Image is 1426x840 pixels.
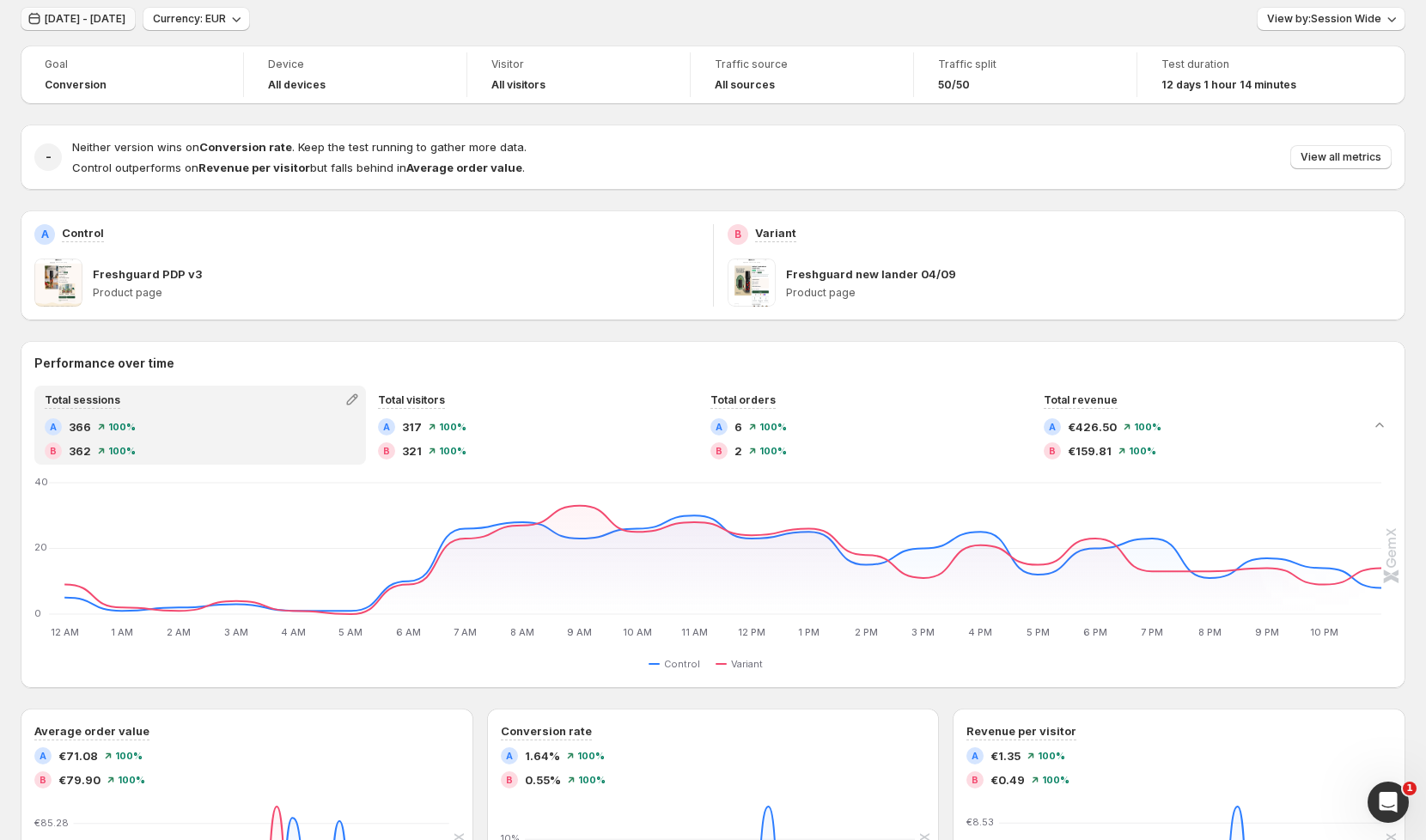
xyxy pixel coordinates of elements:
[1161,78,1296,92] span: 12 days 1 hour 14 minutes
[439,422,466,432] span: 100 %
[1027,626,1050,638] text: 5 PM
[118,775,145,785] span: 100 %
[1368,413,1392,437] button: Collapse chart
[715,58,889,71] span: Traffic source
[268,58,442,71] span: Device
[716,446,722,456] h2: B
[402,418,422,435] span: 317
[281,626,306,638] text: 4 AM
[45,12,125,26] span: [DATE] - [DATE]
[664,657,700,671] span: Control
[1255,626,1279,638] text: 9 PM
[525,771,561,788] span: 0.55%
[491,56,666,94] a: VisitorAll visitors
[968,626,992,638] text: 4 PM
[649,654,707,674] button: Control
[41,228,49,241] h2: A
[93,286,699,300] p: Product page
[501,722,592,740] h3: Conversion rate
[759,422,787,432] span: 100 %
[199,140,292,154] strong: Conversion rate
[198,161,310,174] strong: Revenue per visitor
[1301,150,1381,164] span: View all metrics
[108,446,136,456] span: 100 %
[1161,56,1337,94] a: Test duration12 days 1 hour 14 minutes
[755,224,796,241] p: Variant
[45,393,120,406] span: Total sessions
[50,422,57,432] h2: A
[938,58,1112,71] span: Traffic split
[786,286,1392,300] p: Product page
[1049,422,1056,432] h2: A
[525,747,560,764] span: 1.64%
[759,446,787,456] span: 100 %
[34,607,41,619] text: 0
[50,446,57,456] h2: B
[1049,446,1056,456] h2: B
[224,626,248,638] text: 3 AM
[439,446,466,456] span: 100 %
[45,58,219,71] span: Goal
[383,422,390,432] h2: A
[167,626,191,638] text: 2 AM
[1068,418,1117,435] span: €426.50
[972,775,978,785] h2: B
[62,224,104,241] p: Control
[577,751,605,761] span: 100 %
[567,626,592,638] text: 9 AM
[1267,12,1381,26] span: View by: Session Wide
[506,775,513,785] h2: B
[990,747,1021,764] span: €1.35
[34,817,69,829] text: €85.28
[734,228,741,241] h2: B
[728,259,776,307] img: Freshguard new lander 04/09
[491,58,666,71] span: Visitor
[143,7,250,31] button: Currency: EUR
[406,161,522,174] strong: Average order value
[1403,782,1417,795] span: 1
[938,56,1112,94] a: Traffic split50/50
[338,626,363,638] text: 5 AM
[34,722,149,740] h3: Average order value
[108,422,136,432] span: 100 %
[1083,626,1107,638] text: 6 PM
[153,12,226,26] span: Currency: EUR
[93,265,202,283] p: Freshguard PDP v3
[454,626,477,638] text: 7 AM
[510,626,534,638] text: 8 AM
[402,442,422,460] span: 321
[1044,393,1118,406] span: Total revenue
[1290,145,1392,169] button: View all metrics
[966,722,1076,740] h3: Revenue per visitor
[623,626,652,638] text: 10 AM
[383,446,390,456] h2: B
[491,78,545,92] h4: All visitors
[58,771,101,788] span: €79.90
[1310,626,1338,638] text: 10 PM
[1161,58,1337,71] span: Test duration
[786,265,956,283] p: Freshguard new lander 04/09
[1042,775,1069,785] span: 100 %
[1141,626,1163,638] text: 7 PM
[681,626,708,638] text: 11 AM
[72,140,527,154] span: Neither version wins on . Keep the test running to gather more data.
[972,751,978,761] h2: A
[268,56,442,94] a: DeviceAll devices
[911,626,935,638] text: 3 PM
[966,816,994,828] text: €8.53
[40,751,46,761] h2: A
[715,78,775,92] h4: All sources
[34,541,47,553] text: 20
[855,626,878,638] text: 2 PM
[111,626,133,638] text: 1 AM
[72,161,525,174] span: Control outperforms on but falls behind in .
[734,418,742,435] span: 6
[396,626,421,638] text: 6 AM
[1257,7,1405,31] button: View by:Session Wide
[69,418,91,435] span: 366
[34,355,1392,372] h2: Performance over time
[45,56,219,94] a: GoalConversion
[1134,422,1161,432] span: 100 %
[1368,782,1409,823] iframe: Intercom live chat
[51,626,79,638] text: 12 AM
